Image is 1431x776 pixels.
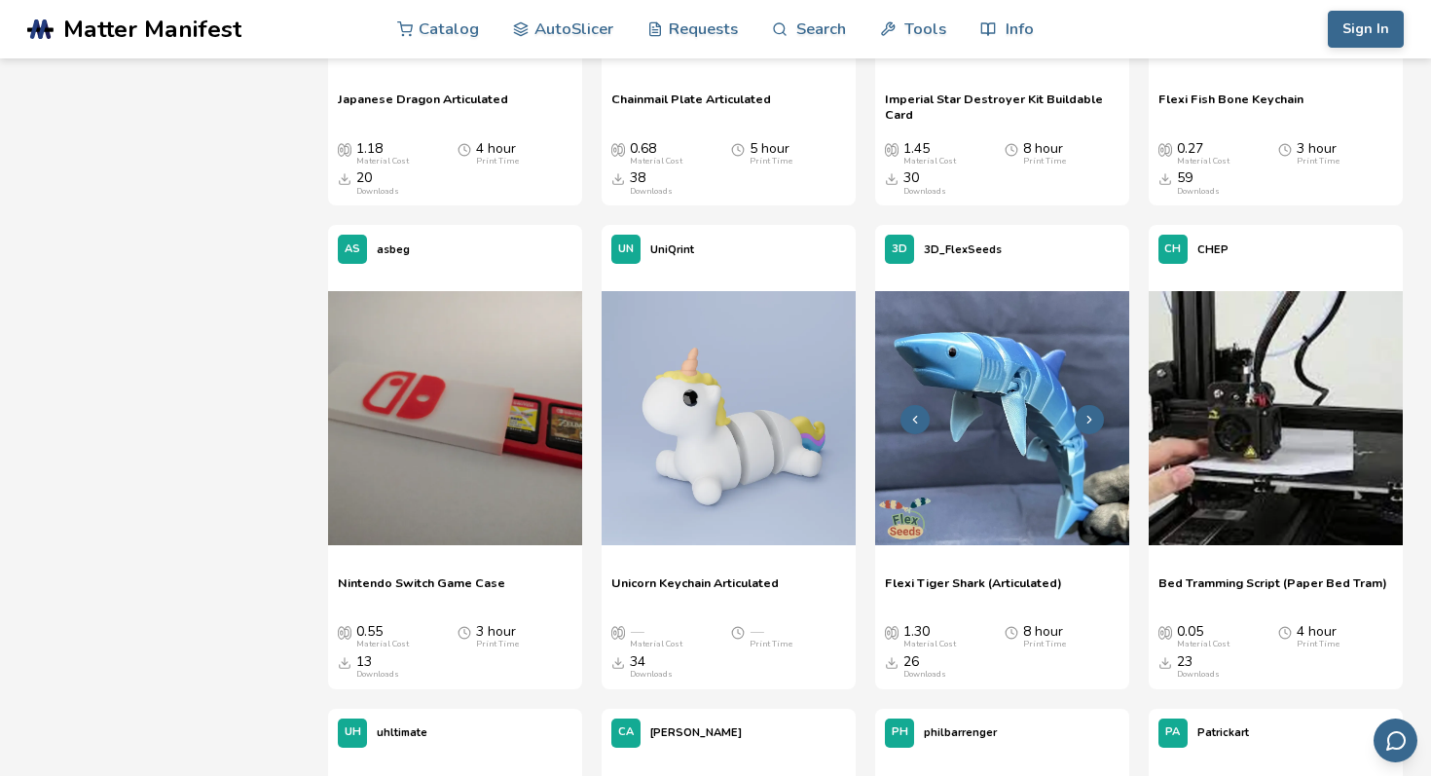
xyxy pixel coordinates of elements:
[1158,575,1387,605] a: Bed Tramming Script (Paper Bed Tram)
[1177,187,1220,197] div: Downloads
[630,157,682,166] div: Material Cost
[377,722,427,743] p: uhltimate
[611,141,625,157] span: Average Cost
[731,141,745,157] span: Average Print Time
[1158,92,1303,121] span: Flexi Fish Bone Keychain
[1177,640,1229,649] div: Material Cost
[892,726,908,739] span: PH
[356,654,399,680] div: 13
[1023,624,1066,649] div: 8 hour
[630,654,673,680] div: 34
[1197,722,1249,743] p: Patrickart
[924,240,1002,260] p: 3D_FlexSeeds
[903,157,956,166] div: Material Cost
[892,243,907,256] span: 3D
[1374,719,1417,762] button: Send feedback via email
[611,624,625,640] span: Average Cost
[338,575,505,605] a: Nintendo Switch Game Case
[611,92,771,121] a: Chainmail Plate Articulated
[1165,726,1180,739] span: PA
[885,654,899,670] span: Downloads
[458,141,471,157] span: Average Print Time
[1005,624,1018,640] span: Average Print Time
[345,726,361,739] span: UH
[618,726,634,739] span: CA
[650,240,694,260] p: UniQrint
[1297,157,1339,166] div: Print Time
[903,670,946,680] div: Downloads
[1328,11,1404,48] button: Sign In
[356,670,399,680] div: Downloads
[338,170,351,186] span: Downloads
[338,624,351,640] span: Average Cost
[885,170,899,186] span: Downloads
[1177,624,1229,649] div: 0.05
[885,92,1119,121] a: Imperial Star Destroyer Kit Buildable Card
[611,170,625,186] span: Downloads
[630,141,682,166] div: 0.68
[458,624,471,640] span: Average Print Time
[750,157,792,166] div: Print Time
[750,640,792,649] div: Print Time
[356,157,409,166] div: Material Cost
[903,141,956,166] div: 1.45
[1278,141,1292,157] span: Average Print Time
[630,170,673,196] div: 38
[924,722,997,743] p: philbarrenger
[63,16,241,43] span: Matter Manifest
[1023,157,1066,166] div: Print Time
[476,141,519,166] div: 4 hour
[1278,624,1292,640] span: Average Print Time
[903,624,956,649] div: 1.30
[1297,141,1339,166] div: 3 hour
[377,240,410,260] p: asbeg
[1177,141,1229,166] div: 0.27
[1177,157,1229,166] div: Material Cost
[630,624,643,640] span: —
[338,654,351,670] span: Downloads
[476,624,519,649] div: 3 hour
[338,141,351,157] span: Average Cost
[885,624,899,640] span: Average Cost
[630,640,682,649] div: Material Cost
[903,640,956,649] div: Material Cost
[356,170,399,196] div: 20
[750,624,763,640] span: —
[1177,670,1220,680] div: Downloads
[1197,240,1229,260] p: CHEP
[1297,624,1339,649] div: 4 hour
[1158,170,1172,186] span: Downloads
[1005,141,1018,157] span: Average Print Time
[356,187,399,197] div: Downloads
[1177,170,1220,196] div: 59
[731,624,745,640] span: Average Print Time
[1297,640,1339,649] div: Print Time
[885,575,1062,605] a: Flexi Tiger Shark (Articulated)
[630,187,673,197] div: Downloads
[1158,654,1172,670] span: Downloads
[1023,141,1066,166] div: 8 hour
[338,92,508,121] a: Japanese Dragon Articulated
[750,141,792,166] div: 5 hour
[1164,243,1181,256] span: CH
[903,170,946,196] div: 30
[903,187,946,197] div: Downloads
[356,141,409,166] div: 1.18
[611,575,779,605] a: Unicorn Keychain Articulated
[630,670,673,680] div: Downloads
[1177,654,1220,680] div: 23
[356,640,409,649] div: Material Cost
[903,654,946,680] div: 26
[1158,141,1172,157] span: Average Cost
[1023,640,1066,649] div: Print Time
[611,654,625,670] span: Downloads
[885,141,899,157] span: Average Cost
[618,243,634,256] span: UN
